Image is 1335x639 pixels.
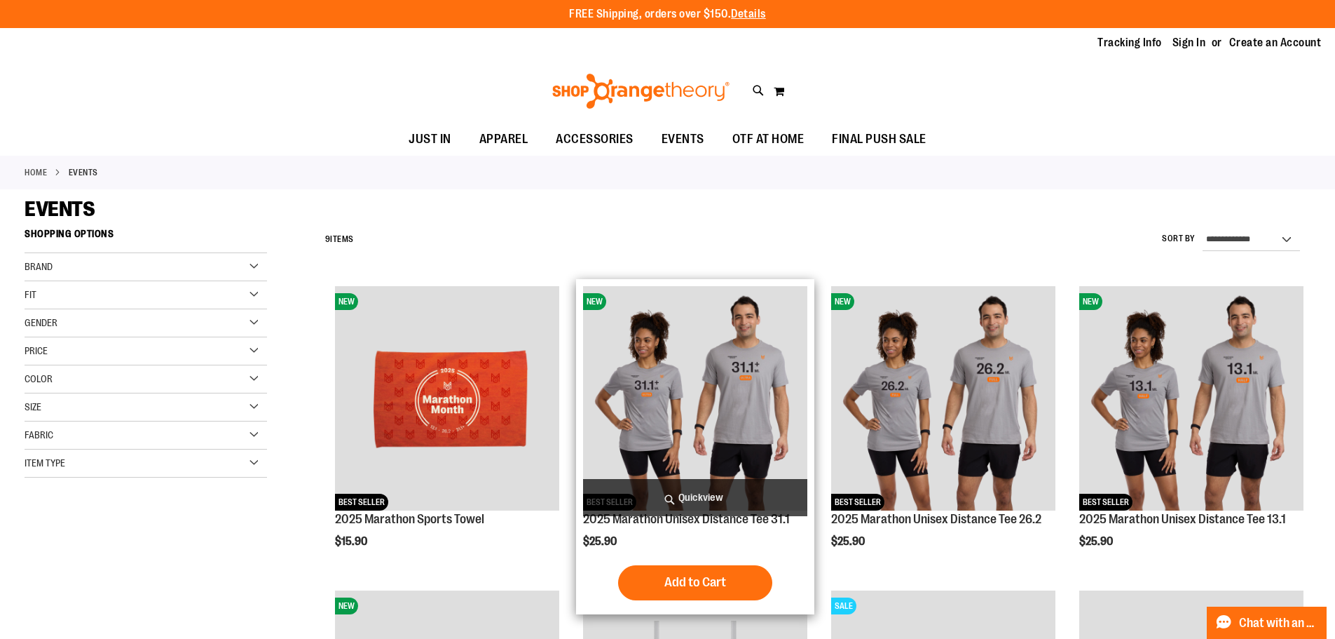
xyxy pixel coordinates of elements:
[583,286,807,513] a: 2025 Marathon Unisex Distance Tee 31.1NEWBEST SELLER
[1162,233,1196,245] label: Sort By
[664,574,726,590] span: Add to Cart
[1239,617,1318,630] span: Chat with an Expert
[731,8,766,20] a: Details
[335,512,484,526] a: 2025 Marathon Sports Towel
[335,293,358,310] span: NEW
[1072,279,1310,584] div: product
[1172,35,1206,51] a: Sign In
[576,279,814,614] div: product
[25,261,53,272] span: Brand
[25,401,41,412] span: Size
[335,598,358,614] span: NEW
[583,293,606,310] span: NEW
[831,286,1055,511] img: 2025 Marathon Unisex Distance Tee 26.2
[1079,494,1132,511] span: BEST SELLER
[583,479,807,516] a: Quickview
[335,494,388,511] span: BEST SELLER
[662,123,704,155] span: EVENTS
[25,222,267,253] strong: Shopping Options
[556,123,634,155] span: ACCESSORIES
[1079,293,1102,310] span: NEW
[831,286,1055,513] a: 2025 Marathon Unisex Distance Tee 26.2NEWBEST SELLER
[831,293,854,310] span: NEW
[335,286,559,511] img: 2025 Marathon Sports Towel
[25,373,53,384] span: Color
[25,197,95,221] span: EVENTS
[583,512,790,526] a: 2025 Marathon Unisex Distance Tee 31.1
[1079,286,1303,511] img: 2025 Marathon Unisex Distance Tee 13.1
[1079,535,1115,548] span: $25.90
[569,6,766,22] p: FREE Shipping, orders over $150.
[583,286,807,511] img: 2025 Marathon Unisex Distance Tee 31.1
[1097,35,1162,51] a: Tracking Info
[335,535,369,548] span: $15.90
[325,234,331,244] span: 9
[1079,512,1286,526] a: 2025 Marathon Unisex Distance Tee 13.1
[618,565,772,600] button: Add to Cart
[1207,607,1327,639] button: Chat with an Expert
[732,123,805,155] span: OTF AT HOME
[550,74,732,109] img: Shop Orangetheory
[328,279,566,584] div: product
[25,289,36,300] span: Fit
[25,457,65,469] span: Item Type
[25,166,47,179] a: Home
[479,123,528,155] span: APPAREL
[831,535,867,548] span: $25.90
[1079,286,1303,513] a: 2025 Marathon Unisex Distance Tee 13.1NEWBEST SELLER
[831,494,884,511] span: BEST SELLER
[69,166,98,179] strong: EVENTS
[25,345,48,356] span: Price
[1229,35,1322,51] a: Create an Account
[335,286,559,513] a: 2025 Marathon Sports TowelNEWBEST SELLER
[409,123,451,155] span: JUST IN
[831,598,856,614] span: SALE
[831,512,1041,526] a: 2025 Marathon Unisex Distance Tee 26.2
[325,229,354,250] h2: Items
[25,429,53,440] span: Fabric
[824,279,1062,584] div: product
[583,535,619,548] span: $25.90
[25,317,57,328] span: Gender
[832,123,926,155] span: FINAL PUSH SALE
